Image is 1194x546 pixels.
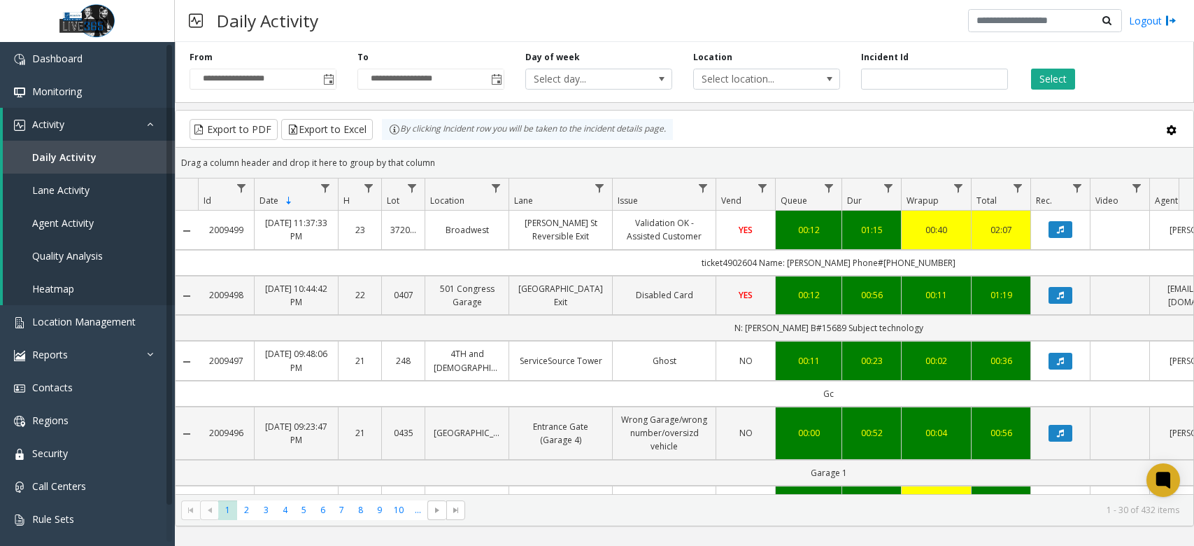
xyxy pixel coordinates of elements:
[1031,69,1075,90] button: Select
[1068,178,1087,197] a: Rec. Filter Menu
[488,69,504,89] span: Toggle popup
[232,178,251,197] a: Id Filter Menu
[739,224,753,236] span: YES
[518,420,604,447] a: Entrance Gate (Garage 4)
[206,354,246,367] a: 2009497
[879,178,898,197] a: Dur Filter Menu
[434,223,500,237] a: Broadwest
[446,500,465,520] span: Go to the last page
[263,216,329,243] a: [DATE] 11:37:33 PM
[3,141,175,174] a: Daily Activity
[621,216,707,243] a: Validation OK - Assisted Customer
[725,223,767,237] a: YES
[14,120,25,131] img: 'icon'
[389,124,400,135] img: infoIcon.svg
[32,512,74,526] span: Rule Sets
[370,500,389,519] span: Page 9
[263,492,329,519] a: [DATE] 08:41:57 PM
[210,3,325,38] h3: Daily Activity
[847,195,862,206] span: Dur
[474,504,1179,516] kendo-pager-info: 1 - 30 of 432 items
[206,426,246,440] a: 2009496
[721,195,741,206] span: Vend
[32,315,136,328] span: Location Management
[1165,13,1177,28] img: logout
[694,69,810,89] span: Select location...
[390,426,416,440] a: 0435
[1009,178,1028,197] a: Total Filter Menu
[618,195,638,206] span: Issue
[32,52,83,65] span: Dashboard
[14,87,25,98] img: 'icon'
[382,119,673,140] div: By clicking Incident row you will be taken to the incident details page.
[1095,195,1118,206] span: Video
[725,288,767,302] a: YES
[781,195,807,206] span: Queue
[14,482,25,493] img: 'icon'
[784,426,833,440] div: 00:00
[351,500,370,519] span: Page 8
[206,223,246,237] a: 2009499
[237,500,256,519] span: Page 2
[294,500,313,519] span: Page 5
[739,355,753,367] span: NO
[403,178,422,197] a: Lot Filter Menu
[907,195,939,206] span: Wrapup
[260,195,278,206] span: Date
[725,426,767,440] a: NO
[784,223,833,237] div: 00:12
[910,223,962,237] a: 00:40
[910,288,962,302] div: 00:11
[14,416,25,427] img: 'icon'
[851,426,893,440] div: 00:52
[430,195,464,206] span: Location
[3,206,175,239] a: Agent Activity
[32,479,86,493] span: Call Centers
[725,354,767,367] a: NO
[347,223,373,237] a: 23
[283,195,294,206] span: Sortable
[14,514,25,526] img: 'icon'
[1128,178,1146,197] a: Video Filter Menu
[851,288,893,302] div: 00:56
[851,354,893,367] a: 00:23
[980,426,1022,440] div: 00:56
[526,69,642,89] span: Select day...
[32,183,90,197] span: Lane Activity
[432,505,443,516] span: Go to the next page
[851,223,893,237] a: 01:15
[694,178,713,197] a: Issue Filter Menu
[3,239,175,272] a: Quality Analysis
[753,178,772,197] a: Vend Filter Menu
[1155,195,1178,206] span: Agent
[320,69,336,89] span: Toggle popup
[176,356,198,367] a: Collapse Details
[176,428,198,440] a: Collapse Details
[32,150,97,164] span: Daily Activity
[910,354,962,367] a: 00:02
[784,354,833,367] a: 00:11
[32,249,103,262] span: Quality Analysis
[408,500,427,519] span: Page 11
[387,195,399,206] span: Lot
[176,225,198,237] a: Collapse Details
[32,348,68,361] span: Reports
[263,282,329,309] a: [DATE] 10:44:42 PM
[590,178,609,197] a: Lane Filter Menu
[14,54,25,65] img: 'icon'
[332,500,351,519] span: Page 7
[980,223,1022,237] a: 02:07
[739,289,753,301] span: YES
[176,290,198,302] a: Collapse Details
[204,195,211,206] span: Id
[263,420,329,447] a: [DATE] 09:23:47 PM
[525,51,580,64] label: Day of week
[276,500,294,519] span: Page 4
[784,288,833,302] a: 00:12
[621,354,707,367] a: Ghost
[910,426,962,440] div: 00:04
